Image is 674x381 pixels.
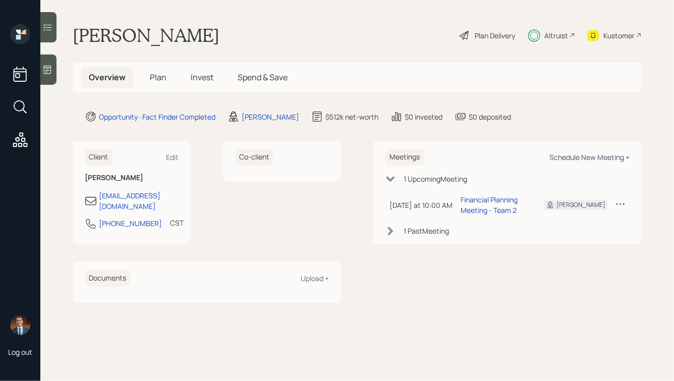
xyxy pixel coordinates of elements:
span: Spend & Save [238,72,288,83]
h6: Documents [85,270,130,287]
div: [PERSON_NAME] [242,112,299,122]
div: 1 Past Meeting [404,226,449,236]
h6: [PERSON_NAME] [85,174,179,182]
div: $512k net-worth [325,112,378,122]
div: [EMAIL_ADDRESS][DOMAIN_NAME] [99,190,179,211]
div: [DATE] at 10:00 AM [389,200,453,210]
div: [PHONE_NUMBER] [99,218,162,229]
h1: [PERSON_NAME] [73,24,219,46]
div: Upload + [301,274,329,283]
div: Log out [8,347,32,357]
div: CST [170,217,184,228]
div: 1 Upcoming Meeting [404,174,467,184]
div: $0 invested [405,112,442,122]
div: Altruist [544,30,568,41]
div: Schedule New Meeting + [549,152,630,162]
div: Financial Planning Meeting - Team 2 [461,194,528,215]
h6: Client [85,149,112,166]
span: Overview [89,72,126,83]
h6: Meetings [385,149,424,166]
img: hunter_neumayer.jpg [10,315,30,335]
h6: Co-client [235,149,273,166]
div: $0 deposited [469,112,511,122]
span: Invest [191,72,213,83]
span: Plan [150,72,166,83]
div: Edit [166,152,179,162]
div: [PERSON_NAME] [556,200,605,209]
div: Opportunity · Fact Finder Completed [99,112,215,122]
div: Kustomer [603,30,635,41]
div: Plan Delivery [475,30,515,41]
